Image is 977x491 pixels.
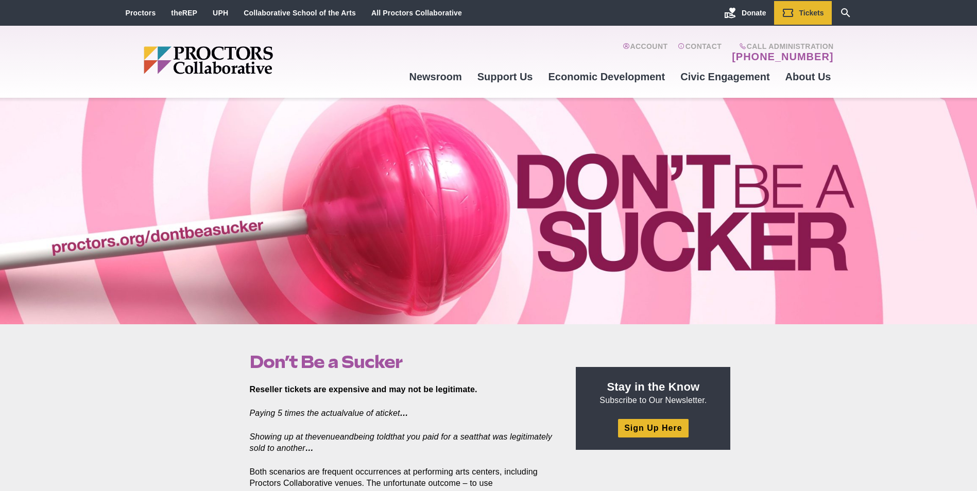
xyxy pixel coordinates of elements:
[250,352,553,372] h1: Don’t Be a Sucker
[213,9,228,17] a: UPH
[171,9,197,17] a: theREP
[607,380,700,393] strong: Stay in the Know
[250,409,344,417] em: Paying 5 times the actual
[778,63,839,91] a: About Us
[742,9,766,17] span: Donate
[623,42,667,63] a: Account
[144,46,352,74] img: Proctors logo
[799,9,824,17] span: Tickets
[400,409,408,417] em: …
[250,432,317,441] em: Showing up at the
[371,9,462,17] a: All Proctors Collaborative
[126,9,156,17] a: Proctors
[588,379,718,406] p: Subscribe to Our Newsletter.
[673,63,777,91] a: Civic Engagement
[344,409,380,417] em: value of a
[541,63,673,91] a: Economic Development
[729,42,833,50] span: Call Administration
[250,385,477,394] strong: Reseller tickets are expensive and may not be legitimate.
[716,1,774,25] a: Donate
[305,444,314,452] em: …
[390,432,476,441] em: that you paid for a seat
[244,9,356,17] a: Collaborative School of the Arts
[618,419,688,437] a: Sign Up Here
[380,409,400,417] em: ticket
[774,1,832,25] a: Tickets
[250,432,552,452] em: that was legitimately sold to another
[317,432,339,441] em: venue
[678,42,722,63] a: Contact
[832,1,860,25] a: Search
[732,50,833,63] a: [PHONE_NUMBER]
[340,432,354,441] em: and
[354,432,390,441] em: being told
[470,63,541,91] a: Support Us
[401,63,469,91] a: Newsroom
